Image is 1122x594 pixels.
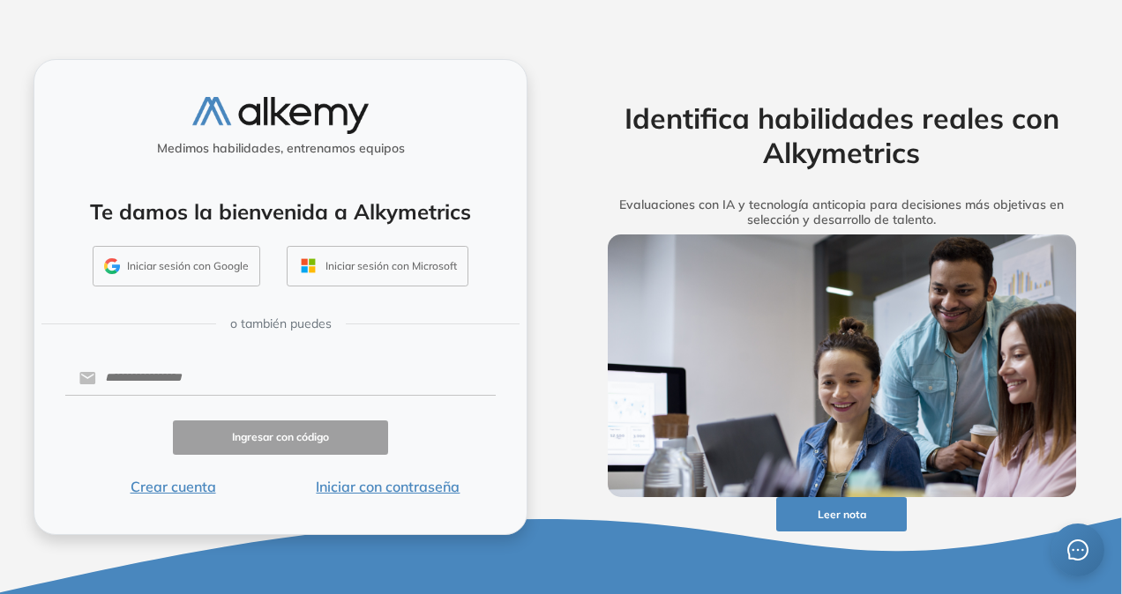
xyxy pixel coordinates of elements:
button: Leer nota [776,497,907,531]
button: Ingresar con código [173,420,388,455]
button: Iniciar sesión con Microsoft [287,246,468,286]
button: Crear cuenta [65,476,280,497]
img: OUTLOOK_ICON [298,256,318,276]
h2: Identifica habilidades reales con Alkymetrics [581,101,1102,169]
img: GMAIL_ICON [104,258,120,274]
span: o también puedes [230,315,332,333]
img: logo-alkemy [192,97,369,133]
button: Iniciar con contraseña [280,476,496,497]
h5: Medimos habilidades, entrenamos equipos [41,141,520,156]
span: message [1066,538,1089,561]
h4: Te damos la bienvenida a Alkymetrics [57,199,504,225]
button: Iniciar sesión con Google [93,246,260,286]
h5: Evaluaciones con IA y tecnología anticopia para decisiones más objetivas en selección y desarroll... [581,197,1102,227]
img: img-more-info [608,234,1076,498]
